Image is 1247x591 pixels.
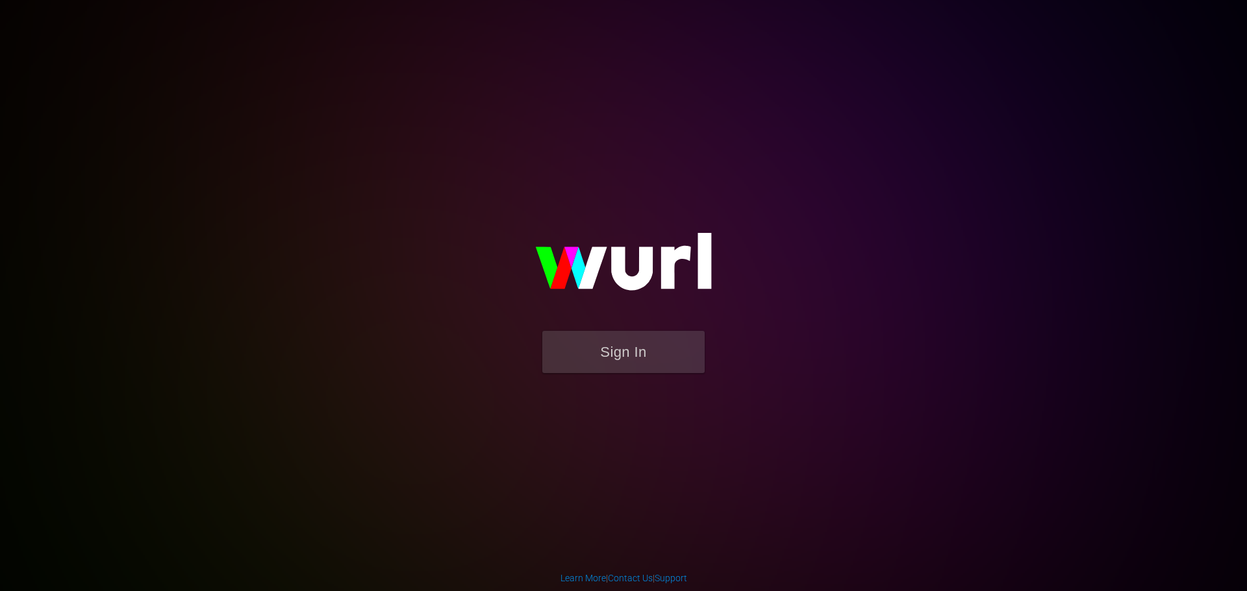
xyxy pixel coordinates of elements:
button: Sign In [542,331,705,373]
a: Contact Us [608,573,653,583]
img: wurl-logo-on-black-223613ac3d8ba8fe6dc639794a292ebdb59501304c7dfd60c99c58986ef67473.svg [494,205,753,331]
a: Support [655,573,687,583]
a: Learn More [561,573,606,583]
div: | | [561,572,687,585]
